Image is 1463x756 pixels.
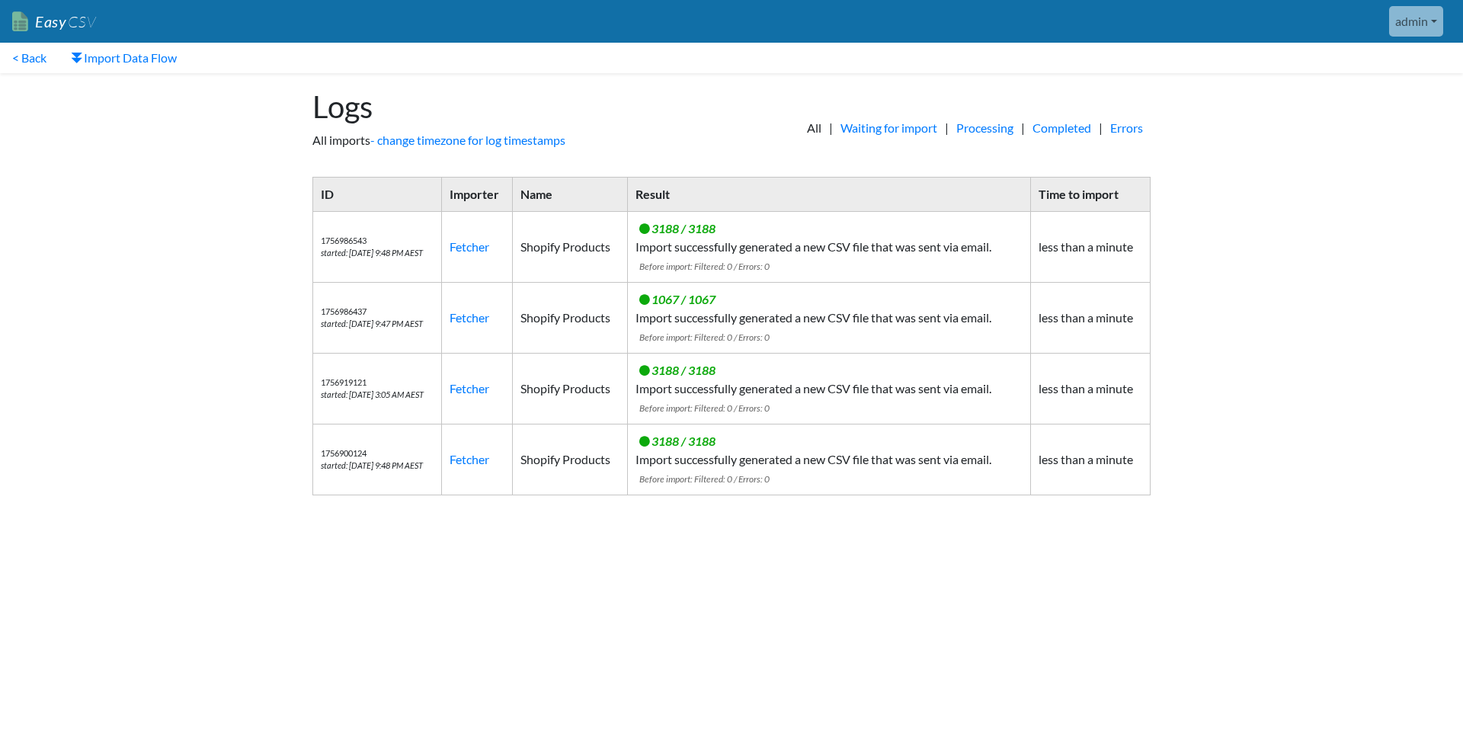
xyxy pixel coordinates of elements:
[627,283,1030,354] td: Import successfully generated a new CSV file that was sent via email.
[321,389,424,399] i: started: [DATE] 3:05 AM AEST
[639,292,715,306] span: 1067 / 1067
[12,6,96,37] a: EasyCSV
[627,212,1030,283] td: Import successfully generated a new CSV file that was sent via email.
[313,178,442,212] th: ID
[1030,354,1150,424] td: less than a minute
[513,178,628,212] th: Name
[313,424,442,495] td: 1756900124
[1030,283,1150,354] td: less than a minute
[312,131,716,149] p: All imports
[450,452,489,466] a: Fetcher
[450,310,489,325] a: Fetcher
[639,434,715,448] span: 3188 / 3188
[450,381,489,396] a: Fetcher
[639,332,770,343] span: Before import: Filtered: 0 / Errors: 0
[321,460,423,470] i: started: [DATE] 9:48 PM AEST
[66,12,96,31] span: CSV
[370,133,565,147] a: - change timezone for log timestamps
[1030,212,1150,283] td: less than a minute
[799,119,829,137] span: All
[1030,178,1150,212] th: Time to import
[442,178,513,212] th: Importer
[627,424,1030,495] td: Import successfully generated a new CSV file that was sent via email.
[513,424,628,495] td: Shopify Products
[59,43,189,73] a: Import Data Flow
[313,354,442,424] td: 1756919121
[312,88,716,125] h1: Logs
[949,119,1021,137] a: Processing
[627,354,1030,424] td: Import successfully generated a new CSV file that was sent via email.
[639,261,770,272] span: Before import: Filtered: 0 / Errors: 0
[1030,424,1150,495] td: less than a minute
[1389,6,1443,37] a: admin
[321,319,423,328] i: started: [DATE] 9:47 PM AEST
[450,239,489,254] a: Fetcher
[321,248,423,258] i: started: [DATE] 9:48 PM AEST
[513,212,628,283] td: Shopify Products
[1387,680,1445,738] iframe: Drift Widget Chat Controller
[513,354,628,424] td: Shopify Products
[639,363,715,377] span: 3188 / 3188
[731,73,1166,165] div: | | | |
[639,473,770,485] span: Before import: Filtered: 0 / Errors: 0
[639,221,715,235] span: 3188 / 3188
[1025,119,1099,137] a: Completed
[313,283,442,354] td: 1756986437
[627,178,1030,212] th: Result
[639,402,770,414] span: Before import: Filtered: 0 / Errors: 0
[833,119,945,137] a: Waiting for import
[313,212,442,283] td: 1756986543
[513,283,628,354] td: Shopify Products
[1103,119,1151,137] a: Errors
